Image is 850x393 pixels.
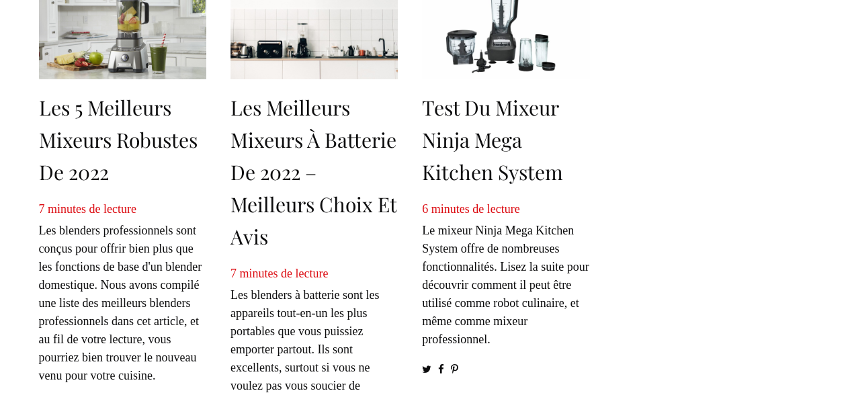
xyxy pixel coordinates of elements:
a: Test du mixeur Ninja Mega Kitchen System [422,94,563,185]
font: 6 [422,202,428,216]
font: minutes de lecture [239,267,328,280]
font: Le mixeur Ninja Mega Kitchen System offre de nombreuses fonctionnalités. Lisez la suite pour déco... [422,224,589,346]
font: minutes de lecture [48,202,136,216]
a: Les 5 meilleurs mixeurs robustes de 2022 [39,94,198,185]
font: Les blenders professionnels sont conçus pour offrir bien plus que les fonctions de base d'un blen... [39,224,202,382]
font: minutes de lecture [431,202,520,216]
font: 7 [39,202,45,216]
font: 7 [230,267,237,280]
a: Les meilleurs mixeurs à batterie de 2022 – Meilleurs choix et avis [230,94,396,250]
